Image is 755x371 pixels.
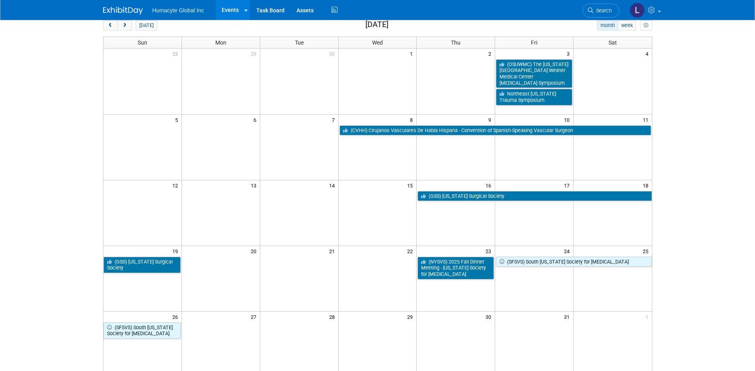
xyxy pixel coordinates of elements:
span: 11 [642,115,652,125]
span: Sat [609,39,617,46]
a: (SFSVS) South [US_STATE] Society for [MEDICAL_DATA] [496,257,652,267]
span: 25 [642,246,652,256]
span: 27 [250,312,260,322]
span: 30 [485,312,495,322]
span: Wed [372,39,383,46]
span: Fri [531,39,537,46]
span: 2 [488,49,495,59]
span: 4 [645,49,652,59]
span: 29 [250,49,260,59]
span: Tue [295,39,304,46]
a: (OSUWMC) The [US_STATE][GEOGRAPHIC_DATA] Wexner Medical Center [MEDICAL_DATA] Symposium [496,59,572,88]
span: Mon [215,39,226,46]
span: 9 [488,115,495,125]
i: Personalize Calendar [644,23,649,28]
span: 28 [172,49,181,59]
span: 6 [253,115,260,125]
span: 23 [485,246,495,256]
span: 30 [328,49,338,59]
a: (SFSVS) South [US_STATE] Society for [MEDICAL_DATA] [103,322,181,339]
a: (GSS) [US_STATE] Surgical Society [417,191,652,201]
span: 20 [250,246,260,256]
button: prev [103,20,118,31]
button: week [618,20,636,31]
span: 29 [406,312,416,322]
span: Sun [138,39,147,46]
a: (GSS) [US_STATE] Surgical Society [103,257,181,273]
button: myCustomButton [640,20,652,31]
a: Northeast [US_STATE] Trauma Symposium [496,89,572,105]
span: 12 [172,180,181,190]
button: month [597,20,618,31]
span: 1 [409,49,416,59]
a: (CVHH) Cirujanos Vasculares De Habla Hispana - Convention of Spanish-Speaking Vascular Surgeon [339,125,651,136]
img: ExhibitDay [103,7,143,15]
span: 13 [250,180,260,190]
span: Search [593,8,612,14]
span: 26 [172,312,181,322]
span: 22 [406,246,416,256]
a: (NYSVS) 2025 Fall Dinner Meeting - [US_STATE] Society for [MEDICAL_DATA] [417,257,494,279]
button: [DATE] [136,20,157,31]
span: 24 [563,246,573,256]
span: 7 [331,115,338,125]
span: 5 [174,115,181,125]
span: 1 [645,312,652,322]
span: 21 [328,246,338,256]
span: 17 [563,180,573,190]
button: next [117,20,132,31]
span: Thu [451,39,460,46]
span: 18 [642,180,652,190]
span: 3 [566,49,573,59]
span: 8 [409,115,416,125]
span: 28 [328,312,338,322]
span: 16 [485,180,495,190]
span: 31 [563,312,573,322]
a: Search [583,4,619,18]
img: Linda Hamilton [630,3,645,18]
span: 10 [563,115,573,125]
span: 15 [406,180,416,190]
span: Humacyte Global Inc [152,7,204,14]
h2: [DATE] [365,20,388,29]
span: 19 [172,246,181,256]
span: 14 [328,180,338,190]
